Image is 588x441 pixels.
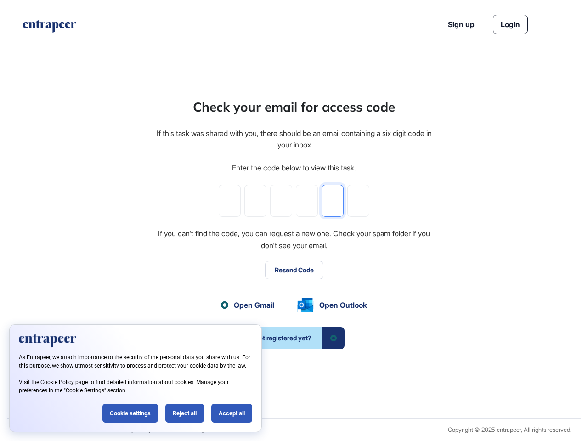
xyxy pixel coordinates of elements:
[232,162,356,174] div: Enter the code below to view this task.
[155,228,433,251] div: If you can't find the code, you can request a new one. Check your spam folder if you don't see yo...
[155,128,433,151] div: If this task was shared with you, there should be an email containing a six digit code in your inbox
[193,97,395,117] div: Check your email for access code
[243,327,322,349] span: Not registered yet?
[243,327,345,349] a: Not registered yet?
[234,300,274,311] span: Open Gmail
[448,19,475,30] a: Sign up
[319,300,367,311] span: Open Outlook
[297,298,367,312] a: Open Outlook
[265,261,323,279] button: Resend Code
[22,20,77,36] a: entrapeer-logo
[448,426,571,433] div: Copyright © 2025 entrapeer, All rights reserved.
[493,15,528,34] a: Login
[221,300,274,311] a: Open Gmail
